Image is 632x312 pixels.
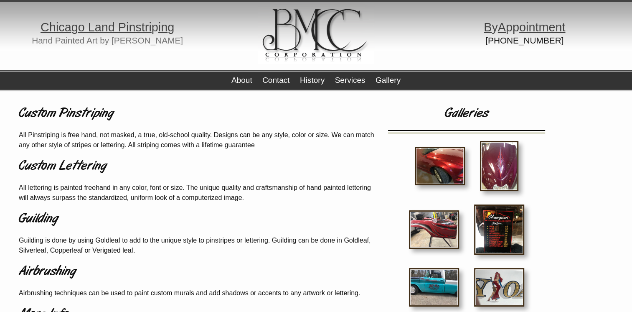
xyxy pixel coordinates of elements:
[19,183,377,203] p: All lettering is painted freehand in any color, font or size. The unique quality and craftsmanshi...
[376,76,401,84] a: Gallery
[300,76,325,84] a: History
[158,20,168,34] span: in
[409,268,459,307] img: IMG_3465.jpg
[19,156,377,176] a: Custom Lettering
[19,235,377,256] p: Guilding is done by using Goldleaf to add to the unique style to pinstripes or lettering. Guildin...
[484,20,492,34] span: B
[480,141,518,191] img: 29383.JPG
[335,76,365,84] a: Services
[424,23,626,31] h1: y pp
[258,2,374,64] img: logo.gif
[6,23,208,31] h1: g p g
[498,20,506,34] span: A
[485,36,563,45] a: [PHONE_NUMBER]
[262,76,289,84] a: Contact
[415,147,465,185] img: IMG_1688.JPG
[6,38,208,44] h2: Hand Painted Art by [PERSON_NAME]
[19,262,377,282] a: Airbrushing
[231,76,252,84] a: About
[19,209,377,229] a: Guilding
[19,104,377,124] a: Custom Pinstriping
[78,20,152,34] span: o Land Pinstri
[19,130,377,150] p: All Pinstriping is free hand, not masked, a true, old-school quality. Designs can be any style, c...
[474,205,524,255] img: IMG_4294.jpg
[409,210,459,249] img: IMG_2632.jpg
[383,104,550,124] h1: Galleries
[41,20,71,34] span: Chica
[519,20,565,34] span: ointment
[474,268,524,307] img: IMG_2550.jpg
[19,288,377,298] p: Airbrushing techniques can be used to paint custom murals and add shadows or accents to any artwo...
